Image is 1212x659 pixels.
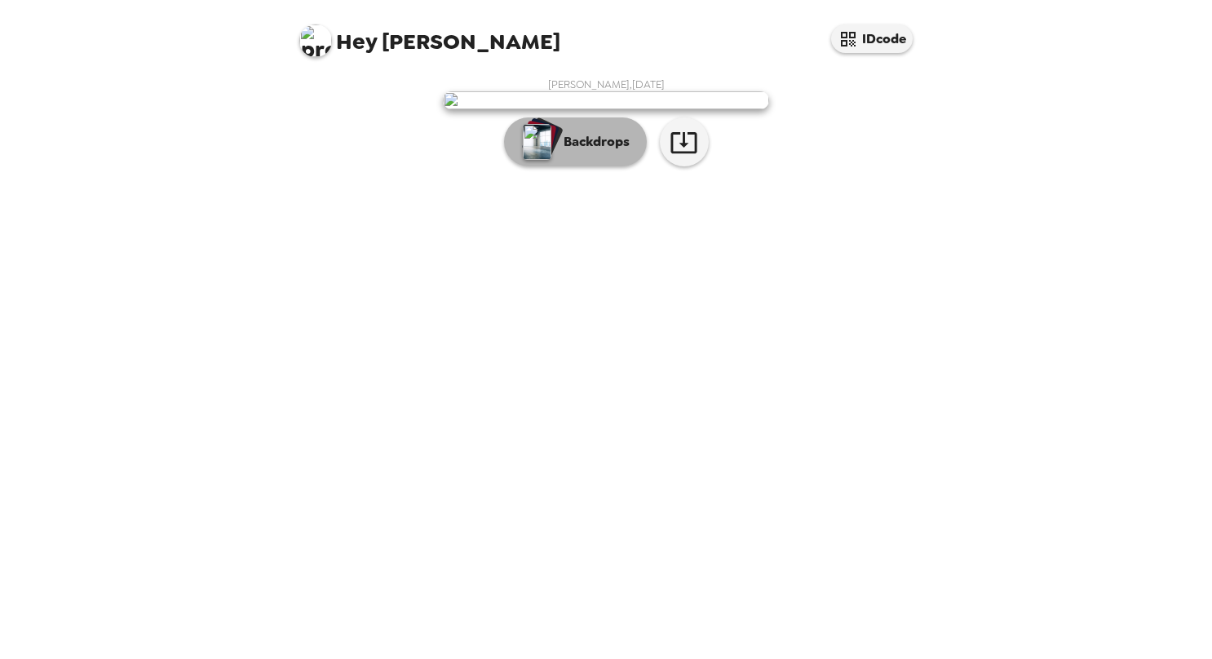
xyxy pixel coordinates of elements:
[831,24,913,53] button: IDcode
[299,24,332,57] img: profile pic
[548,77,665,91] span: [PERSON_NAME] , [DATE]
[299,16,560,53] span: [PERSON_NAME]
[555,132,630,152] p: Backdrops
[336,27,377,56] span: Hey
[504,117,647,166] button: Backdrops
[443,91,769,109] img: user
